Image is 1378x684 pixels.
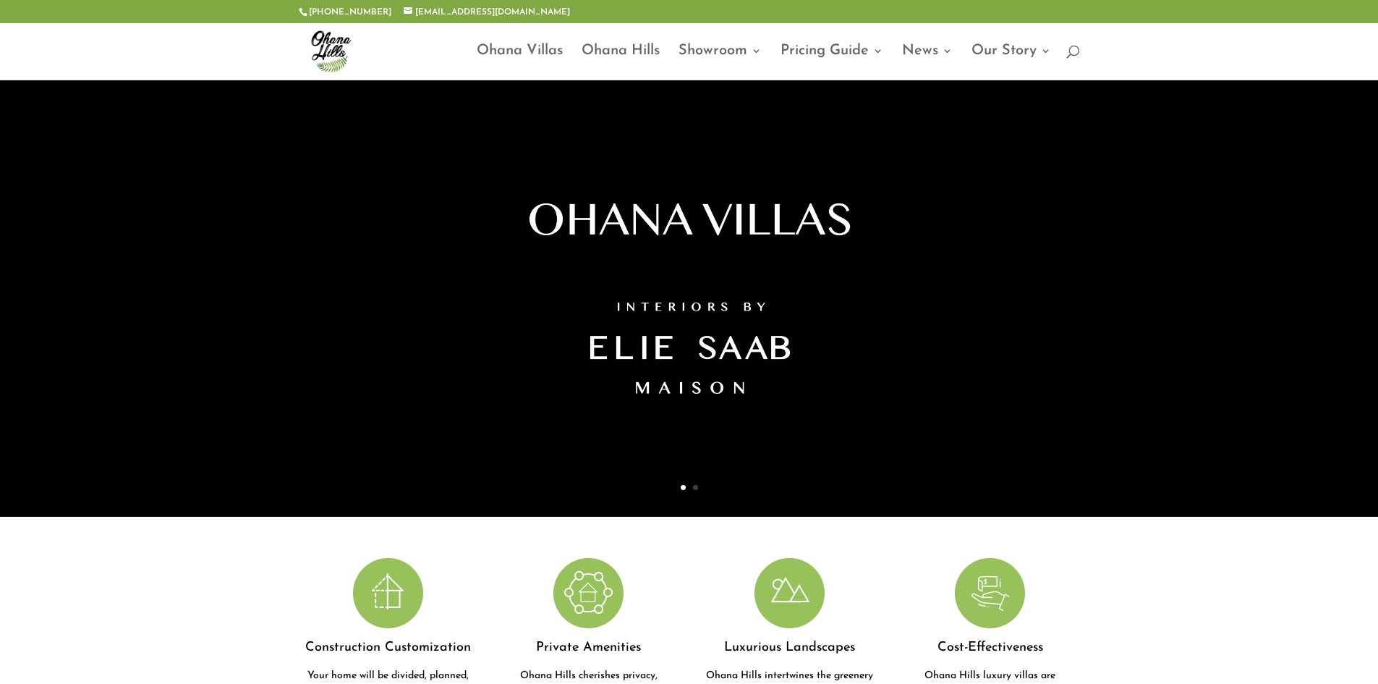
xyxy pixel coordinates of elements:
a: [PHONE_NUMBER] [309,8,391,17]
h4: Luxurious Landscapes [700,636,880,667]
img: ohana-hills [302,22,360,80]
a: Ohana Hills [582,46,660,80]
a: 2 [693,485,698,490]
h4: Construction Customization [299,636,478,667]
a: Our Story [971,46,1051,80]
h4: Private Amenities [499,636,679,667]
a: [EMAIL_ADDRESS][DOMAIN_NAME] [404,8,570,17]
h4: Cost-Effectiveness [901,636,1080,667]
a: Pricing Guide [781,46,883,80]
a: News [902,46,953,80]
a: Ohana Villas [477,46,563,80]
a: Showroom [679,46,762,80]
a: 1 [681,485,686,490]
